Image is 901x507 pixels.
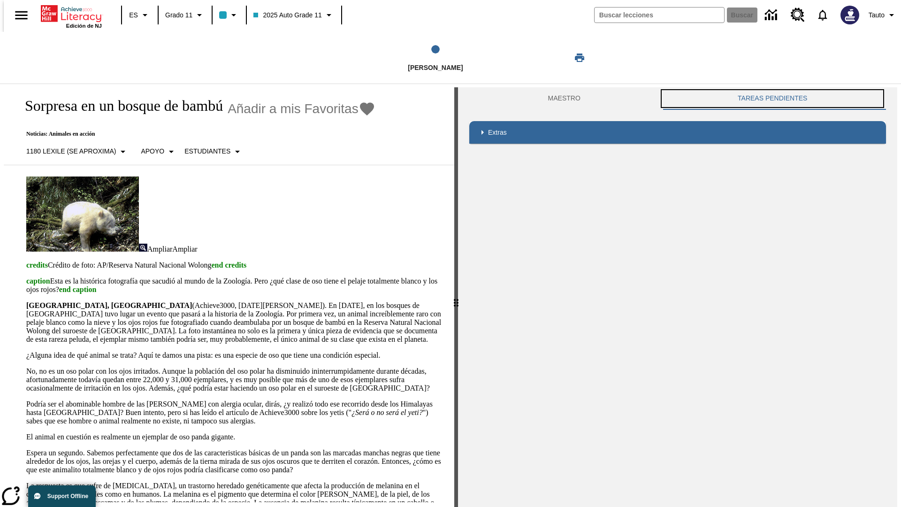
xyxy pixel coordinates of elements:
[8,1,35,29] button: Abrir el menú lateral
[250,7,338,23] button: Clase: 2025 Auto Grade 11, Selecciona una clase
[23,143,132,160] button: Seleccione Lexile, 1180 Lexile (Se aproxima)
[184,146,230,156] p: Estudiantes
[4,87,454,502] div: reading
[469,121,886,144] div: Extras
[26,277,50,285] span: caption
[125,7,155,23] button: Lenguaje: ES, Selecciona un idioma
[26,146,116,156] p: 1180 Lexile (Se aproxima)
[840,6,859,24] img: Avatar
[15,97,223,115] h1: Sorpresa en un bosque de bambú
[181,143,247,160] button: Seleccionar estudiante
[408,64,463,71] span: [PERSON_NAME]
[595,8,724,23] input: Buscar campo
[469,87,886,110] div: Instructional Panel Tabs
[26,301,192,309] strong: [GEOGRAPHIC_DATA], [GEOGRAPHIC_DATA]
[47,493,88,499] span: Support Offline
[810,3,835,27] a: Notificaciones
[28,485,96,507] button: Support Offline
[253,10,321,20] span: 2025 Auto Grade 11
[26,177,139,252] img: los pandas albinos en China a veces son confundidos con osos polares
[469,87,659,110] button: Maestro
[26,400,443,425] p: Podría ser el abominable hombre de las [PERSON_NAME] con alergia ocular, dirás, ¿y realizó todo e...
[454,87,458,507] div: Pulsa la tecla de intro o la barra espaciadora y luego presiona las flechas de derecha e izquierd...
[59,285,97,293] span: end caption
[488,128,507,138] p: Extras
[228,100,375,117] button: Añadir a mis Favoritas - Sorpresa en un bosque de bambú
[41,3,102,29] div: Portada
[137,143,181,160] button: Tipo de apoyo, Apoyo
[15,131,375,138] p: Noticias: Animales en acción
[66,23,102,29] span: Edición de NJ
[314,32,557,84] button: Lee step 1 of 1
[26,261,48,269] span: credits
[785,2,810,28] a: Centro de recursos, Se abrirá en una pestaña nueva.
[172,245,197,253] span: Ampliar
[26,277,443,294] p: Esta es la histórica fotografía que sacudió al mundo de la Zoología. Pero ¿qué clase de oso tiene...
[869,10,885,20] span: Tauto
[161,7,209,23] button: Grado: Grado 11, Elige un grado
[147,245,172,253] span: Ampliar
[141,146,164,156] p: Apoyo
[228,101,359,116] span: Añadir a mis Favoritas
[659,87,886,110] button: TAREAS PENDIENTES
[215,7,243,23] button: El color de la clase es azul claro. Cambiar el color de la clase.
[351,408,423,416] em: ¿Será o no será el yeti?
[865,7,901,23] button: Perfil/Configuración
[211,261,246,269] span: end credits
[458,87,897,507] div: activity
[26,433,443,441] p: El animal en cuestión es realmente un ejemplar de oso panda gigante.
[139,244,147,252] img: Ampliar
[26,301,443,344] p: (Achieve3000, [DATE][PERSON_NAME]). En [DATE], en los bosques de [GEOGRAPHIC_DATA] tuvo lugar un ...
[759,2,785,28] a: Centro de información
[129,10,138,20] span: ES
[26,367,443,392] p: No, no es un oso polar con los ojos irritados. Aunque la población del oso polar ha disminuido in...
[26,261,443,269] p: Crédito de foto: AP/Reserva Natural Nacional Wolong
[26,351,443,360] p: ¿Alguna idea de qué animal se trata? Aquí te damos una pista: es una especie de oso que tiene una...
[165,10,192,20] span: Grado 11
[565,49,595,66] button: Imprimir
[835,3,865,27] button: Escoja un nuevo avatar
[26,449,443,474] p: Espera un segundo. Sabemos perfectamente que dos de las caracteristicas básicas de un panda son l...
